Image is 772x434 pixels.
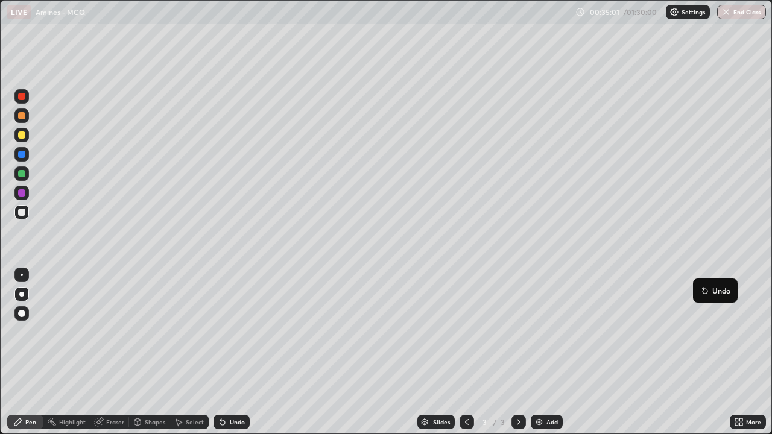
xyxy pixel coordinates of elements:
div: Undo [230,419,245,425]
img: end-class-cross [721,7,731,17]
button: End Class [717,5,766,19]
p: Settings [682,9,705,15]
button: Undo [698,283,733,298]
div: / [493,418,497,426]
div: Shapes [145,419,165,425]
img: add-slide-button [534,417,544,427]
div: 3 [499,417,507,427]
div: 3 [479,418,491,426]
div: Eraser [106,419,124,425]
div: Add [546,419,558,425]
div: Select [186,419,204,425]
p: LIVE [11,7,27,17]
p: Undo [712,286,730,295]
img: class-settings-icons [669,7,679,17]
div: Pen [25,419,36,425]
div: Slides [433,419,450,425]
div: More [746,419,761,425]
p: Amines - MCQ [36,7,85,17]
div: Highlight [59,419,86,425]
